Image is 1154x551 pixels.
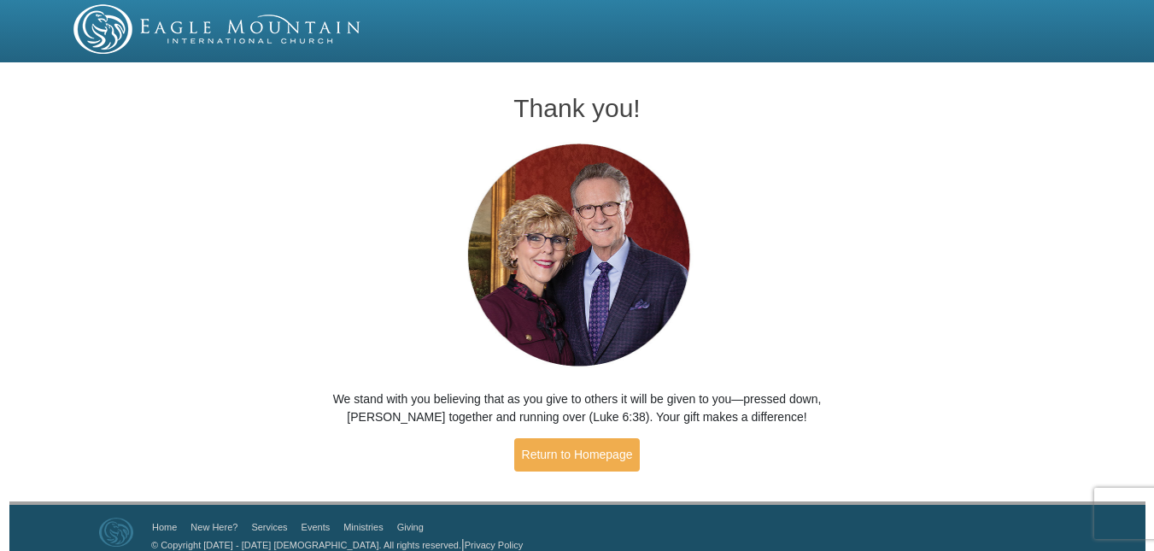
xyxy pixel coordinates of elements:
[152,522,177,532] a: Home
[297,390,857,426] p: We stand with you believing that as you give to others it will be given to you—pressed down, [PER...
[397,522,424,532] a: Giving
[99,518,133,547] img: Eagle Mountain International Church
[251,522,287,532] a: Services
[297,94,857,122] h1: Thank you!
[302,522,331,532] a: Events
[514,438,641,472] a: Return to Homepage
[343,522,383,532] a: Ministries
[190,522,237,532] a: New Here?
[73,4,362,54] img: EMIC
[465,540,523,550] a: Privacy Policy
[151,540,461,550] a: © Copyright [DATE] - [DATE] [DEMOGRAPHIC_DATA]. All rights reserved.
[451,138,703,373] img: Pastors George and Terri Pearsons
